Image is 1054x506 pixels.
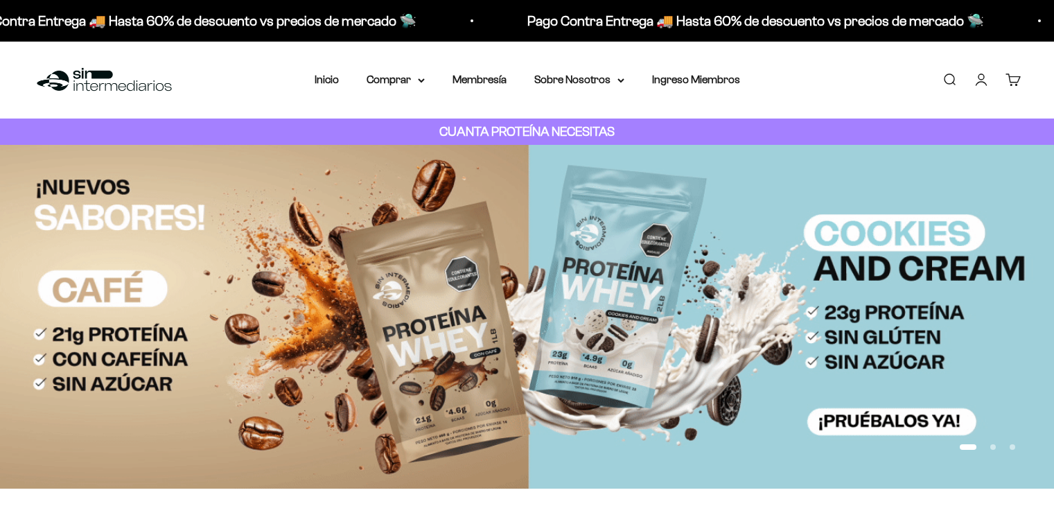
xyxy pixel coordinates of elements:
a: Inicio [315,73,339,85]
a: Ingreso Miembros [652,73,740,85]
a: Membresía [453,73,507,85]
p: Pago Contra Entrega 🚚 Hasta 60% de descuento vs precios de mercado 🛸 [526,10,983,32]
strong: CUANTA PROTEÍNA NECESITAS [439,124,615,139]
summary: Comprar [367,71,425,89]
summary: Sobre Nosotros [534,71,624,89]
